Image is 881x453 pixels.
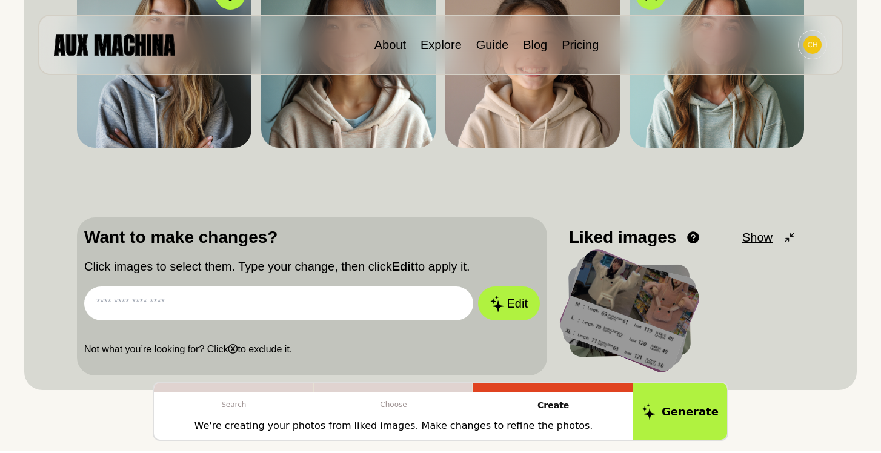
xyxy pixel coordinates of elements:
img: Avatar [803,36,822,54]
a: Pricing [562,38,599,51]
b: Edit [392,260,415,273]
a: About [374,38,406,51]
p: Liked images [569,225,676,250]
b: ⓧ [228,344,238,354]
button: Edit [478,286,540,320]
p: Click images to select them. Type your change, then click to apply it. [84,257,540,276]
button: Show [742,228,797,246]
p: Not what you’re looking for? Click to exclude it. [84,342,540,357]
p: Create [473,392,633,418]
img: AUX MACHINA [54,34,175,55]
p: Want to make changes? [84,225,540,250]
p: We're creating your photos from liked images. Make changes to refine the photos. [194,418,593,433]
p: Search [154,392,314,417]
p: Choose [314,392,474,417]
a: Guide [476,38,508,51]
a: Explore [421,38,462,51]
a: Blog [523,38,547,51]
button: Generate [633,383,727,440]
span: Show [742,228,773,246]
